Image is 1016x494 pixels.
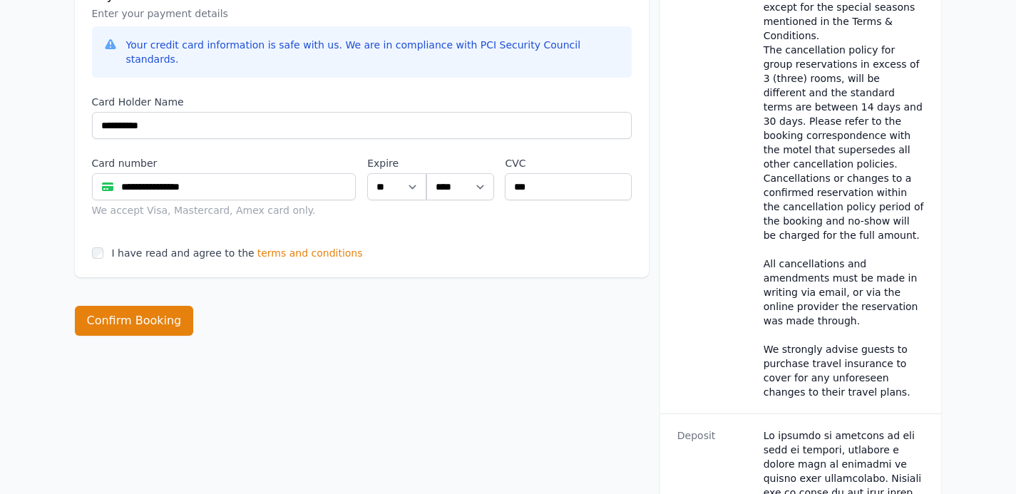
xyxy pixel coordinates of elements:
label: CVC [505,156,631,170]
span: terms and conditions [257,246,363,260]
label: Card Holder Name [92,95,632,109]
div: We accept Visa, Mastercard, Amex card only. [92,203,356,217]
label: Expire [367,156,426,170]
div: Your credit card information is safe with us. We are in compliance with PCI Security Council stan... [126,38,620,66]
label: I have read and agree to the [112,247,255,259]
label: Card number [92,156,356,170]
p: Enter your payment details [92,6,632,21]
button: Confirm Booking [75,306,194,336]
label: . [426,156,493,170]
